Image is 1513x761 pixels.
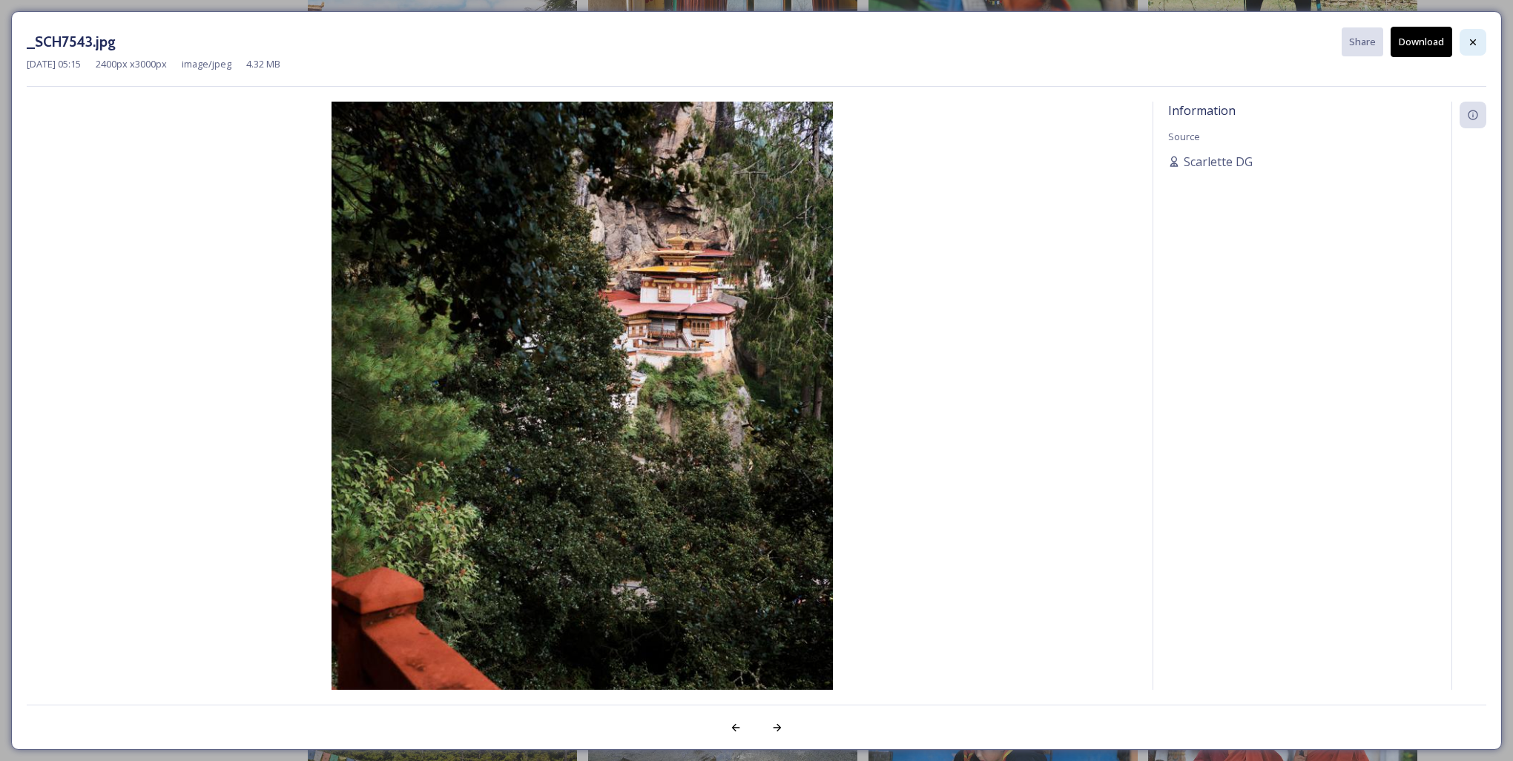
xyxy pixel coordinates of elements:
img: _SCH7543.jpg [27,102,1138,729]
span: [DATE] 05:15 [27,57,81,71]
span: 4.32 MB [246,57,280,71]
h3: _SCH7543.jpg [27,31,116,53]
button: Share [1342,27,1383,56]
span: Source [1168,130,1200,143]
span: Scarlette DG [1184,153,1253,171]
button: Download [1391,27,1452,57]
span: Information [1168,102,1236,119]
span: image/jpeg [182,57,231,71]
span: 2400 px x 3000 px [96,57,167,71]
